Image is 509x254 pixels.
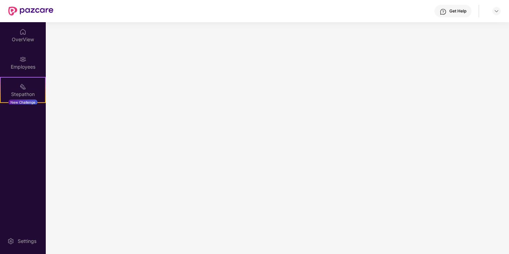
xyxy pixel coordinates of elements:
img: svg+xml;base64,PHN2ZyBpZD0iSG9tZSIgeG1sbnM9Imh0dHA6Ly93d3cudzMub3JnLzIwMDAvc3ZnIiB3aWR0aD0iMjAiIG... [19,28,26,35]
img: svg+xml;base64,PHN2ZyBpZD0iRW1wbG95ZWVzIiB4bWxucz0iaHR0cDovL3d3dy53My5vcmcvMjAwMC9zdmciIHdpZHRoPS... [19,56,26,63]
img: svg+xml;base64,PHN2ZyBpZD0iRHJvcGRvd24tMzJ4MzIiIHhtbG5zPSJodHRwOi8vd3d3LnczLm9yZy8yMDAwL3N2ZyIgd2... [494,8,499,14]
img: svg+xml;base64,PHN2ZyBpZD0iSGVscC0zMngzMiIgeG1sbnM9Imh0dHA6Ly93d3cudzMub3JnLzIwMDAvc3ZnIiB3aWR0aD... [440,8,447,15]
img: svg+xml;base64,PHN2ZyB4bWxucz0iaHR0cDovL3d3dy53My5vcmcvMjAwMC9zdmciIHdpZHRoPSIyMSIgaGVpZ2h0PSIyMC... [19,83,26,90]
img: New Pazcare Logo [8,7,53,16]
div: Get Help [449,8,466,14]
div: New Challenge [8,99,37,105]
div: Settings [16,238,38,245]
div: Stepathon [1,91,45,98]
img: svg+xml;base64,PHN2ZyBpZD0iU2V0dGluZy0yMHgyMCIgeG1sbnM9Imh0dHA6Ly93d3cudzMub3JnLzIwMDAvc3ZnIiB3aW... [7,238,14,245]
